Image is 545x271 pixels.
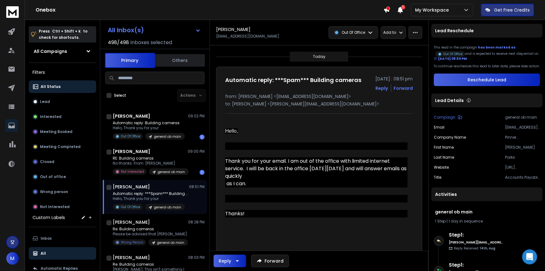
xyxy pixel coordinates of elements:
[216,34,279,39] p: [EMAIL_ADDRESS][DOMAIN_NAME]
[443,52,463,56] p: Out Of Office
[435,219,539,224] div: |
[158,170,185,174] p: general ob main
[36,6,384,14] h1: Onebox
[505,175,540,180] p: Accounts Payable Manager
[29,80,96,93] button: All Status
[29,186,96,198] button: Wrong person
[434,145,454,150] p: First Name
[113,148,150,155] h1: [PERSON_NAME]
[40,159,54,164] p: Closed
[480,246,495,251] span: 14th, Aug
[29,125,96,138] button: Meeting Booked
[415,7,451,13] p: My Workspace
[481,4,534,16] button: Get Free Credits
[29,201,96,213] button: Not Interested
[113,254,150,261] h1: [PERSON_NAME]
[40,129,72,134] p: Meeting Booked
[449,261,503,269] h6: Step 1 :
[154,205,181,210] p: general ob main
[154,134,181,139] p: general ob main
[434,64,540,69] p: To continue reschedule this lead to later date, please take action.
[449,240,503,245] h6: [PERSON_NAME][EMAIL_ADDRESS][DOMAIN_NAME]
[225,210,245,217] span: Thanks!
[376,85,388,91] button: Reply
[434,135,466,140] p: Company Name
[6,252,19,265] button: M
[225,76,361,84] h1: Automatic reply: ***Spam*** Building cameras
[219,258,231,264] div: Reply
[376,76,413,82] p: [DATE] : 08:51 pm
[188,255,205,260] p: 08:03 PM
[434,56,467,61] div: [DATE] 08:50 PM
[494,7,530,13] p: Get Free Credits
[41,84,61,89] p: All Status
[39,28,87,41] p: Press to check for shortcuts.
[113,191,188,196] p: Automatic reply: ***Spam*** Building cameras
[394,85,413,91] div: Forward
[113,262,188,267] p: Re: Building cameras
[108,39,129,46] span: 498 / 498
[505,165,540,170] p: [URL][DOMAIN_NAME]
[200,135,205,140] div: 1
[103,24,206,36] button: All Inbox(s)
[121,134,140,139] p: Out Of Office
[225,128,238,134] span: Hello,
[29,68,96,77] h3: Filters
[478,45,516,50] span: has been marked as
[188,114,205,119] p: 09:02 PM
[113,196,188,201] p: Hello, Thank you for your
[251,255,289,267] button: Forward
[434,45,540,61] div: This lead in the campaign and is expected to receive next step email on
[32,214,65,221] h3: Custom Labels
[41,266,78,271] p: Automatic Replies
[434,115,455,120] p: Campaign
[505,155,540,160] p: Parks
[113,125,185,130] p: Hello, Thank you for your
[342,30,365,35] p: Out Of Office
[434,165,449,170] p: website
[121,169,144,174] p: Not Interested
[189,184,205,189] p: 08:51 PM
[188,220,205,225] p: 08:28 PM
[40,189,68,194] p: Wrong person
[29,95,96,108] button: Lead
[505,135,540,140] p: Pinner Construction
[29,45,96,58] button: All Campaigns
[505,125,540,130] p: [EMAIL_ADDRESS][DOMAIN_NAME]
[40,99,50,104] p: Lead
[51,28,82,35] span: Ctrl + Shift + k
[200,170,205,175] div: 1
[435,28,474,34] p: Lead Reschedule
[34,48,67,54] h1: All Campaigns
[434,175,441,180] p: title
[113,120,185,125] p: Automatic reply: Building cameras
[108,27,144,33] h1: All Inbox(s)
[121,205,140,209] p: Out Of Office
[6,6,19,18] img: logo
[155,54,205,67] button: Others
[449,231,503,239] h6: Step 1 :
[505,145,540,150] p: [PERSON_NAME]
[225,101,413,107] p: to: [PERSON_NAME] <[PERSON_NAME][EMAIL_ADDRESS][DOMAIN_NAME]>
[40,144,81,149] p: Meeting Completed
[434,115,462,120] button: Campaign
[105,53,155,68] button: Primary
[435,97,464,104] p: Lead Details
[157,240,184,245] p: general ob main
[225,157,408,187] span: Thank you for your email. I am out of the office with limited internet service. I will be back in...
[29,232,96,245] button: Inbox
[448,218,483,224] span: 1 day in sequence
[29,110,96,123] button: Interested
[384,30,396,35] p: Add to
[216,26,250,33] h1: [PERSON_NAME]
[113,184,150,190] h1: [PERSON_NAME]
[435,218,446,224] span: 1 Step
[214,255,246,267] button: Reply
[113,219,150,225] h1: [PERSON_NAME]
[454,246,495,251] p: Reply Received
[121,240,143,245] p: Wrong Person
[113,227,188,232] p: Re: Building cameras
[41,251,46,256] p: All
